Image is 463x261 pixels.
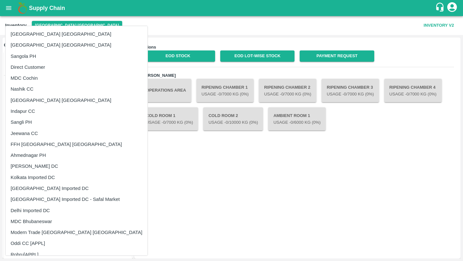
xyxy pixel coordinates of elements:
[5,139,148,150] li: FFH [GEOGRAPHIC_DATA] [GEOGRAPHIC_DATA]
[5,227,148,238] li: Modern Trade [GEOGRAPHIC_DATA] [GEOGRAPHIC_DATA]
[5,62,148,73] li: Direct Customer
[5,40,148,50] li: [GEOGRAPHIC_DATA] [GEOGRAPHIC_DATA]
[5,51,148,62] li: Sangola PH
[5,238,148,249] li: Oddi CC [APPL]
[5,117,148,128] li: Sangli PH
[5,183,148,194] li: [GEOGRAPHIC_DATA] Imported DC
[5,106,148,117] li: Indapur CC
[5,216,148,227] li: MDC Bhubaneswar
[5,249,148,260] li: Rohru[APPL]
[5,29,148,40] li: [GEOGRAPHIC_DATA] [GEOGRAPHIC_DATA]
[5,194,148,205] li: [GEOGRAPHIC_DATA] Imported DC - Safal Market
[5,84,148,94] li: Nashik CC
[5,128,148,139] li: Jeewana CC
[5,205,148,216] li: Delhi Imported DC
[5,172,148,183] li: Kolkata Imported DC
[5,161,148,172] li: [PERSON_NAME] DC
[5,150,148,161] li: Ahmednagar PH
[5,95,148,106] li: [GEOGRAPHIC_DATA] [GEOGRAPHIC_DATA]
[5,73,148,84] li: MDC Cochin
